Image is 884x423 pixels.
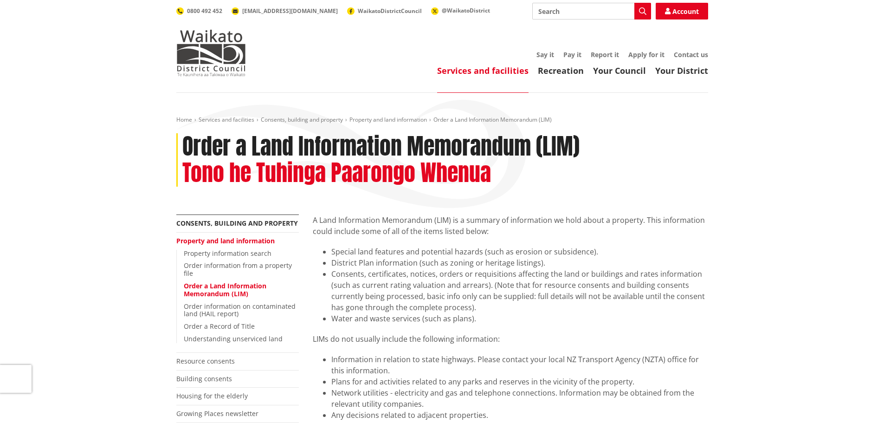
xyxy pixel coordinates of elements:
[176,7,222,15] a: 0800 492 452
[182,160,491,187] h2: Tono he Tuhinga Paarongo Whenua
[176,30,246,76] img: Waikato District Council - Te Kaunihera aa Takiwaa o Waikato
[184,281,266,298] a: Order a Land Information Memorandum (LIM)
[656,3,708,20] a: Account
[176,357,235,365] a: Resource consents
[176,116,708,124] nav: breadcrumb
[184,249,271,258] a: Property information search
[331,410,708,421] li: Any decisions related to adjacent properties.
[176,409,258,418] a: Growing Places newsletter
[628,50,665,59] a: Apply for it
[261,116,343,124] a: Consents, building and property
[538,65,584,76] a: Recreation
[232,7,338,15] a: [EMAIL_ADDRESS][DOMAIN_NAME]
[331,268,708,313] li: Consents, certificates, notices, orders or requisitions affecting the land or buildings and rates...
[331,376,708,387] li: Plans for and activities related to any parks and reserves in the vicinity of the property.
[184,302,296,319] a: Order information on contaminated land (HAIL report)
[331,257,708,268] li: District Plan information (such as zoning or heritage listings).
[437,65,529,76] a: Services and facilities
[176,219,298,228] a: Consents, building and property
[176,391,248,400] a: Housing for the elderly
[199,116,254,124] a: Services and facilities
[176,374,232,383] a: Building consents
[184,261,292,278] a: Order information from a property file
[176,116,192,124] a: Home
[176,236,275,245] a: Property and land information
[313,333,708,345] p: LIMs do not usually include the following information:
[536,50,554,59] a: Say it
[331,313,708,324] li: Water and waste services (such as plans).
[563,50,581,59] a: Pay it
[347,7,422,15] a: WaikatoDistrictCouncil
[331,246,708,257] li: Special land features and potential hazards (such as erosion or subsidence).
[331,387,708,410] li: Network utilities - electricity and gas and telephone connections. Information may be obtained fr...
[313,215,708,237] p: A Land Information Memorandum (LIM) is a summary of information we hold about a property. This in...
[242,7,338,15] span: [EMAIL_ADDRESS][DOMAIN_NAME]
[182,133,580,160] h1: Order a Land Information Memorandum (LIM)
[431,7,490,14] a: @WaikatoDistrict
[532,3,651,20] input: Search input
[442,7,490,14] span: @WaikatoDistrict
[593,65,646,76] a: Your Council
[184,322,255,331] a: Order a Record of Title
[331,354,708,376] li: Information in relation to state highways. Please contact your local NZ Transport Agency (NZTA) o...
[674,50,708,59] a: Contact us
[358,7,422,15] span: WaikatoDistrictCouncil
[184,334,283,343] a: Understanding unserviced land
[591,50,619,59] a: Report it
[655,65,708,76] a: Your District
[349,116,427,124] a: Property and land information
[433,116,552,124] span: Order a Land Information Memorandum (LIM)
[187,7,222,15] span: 0800 492 452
